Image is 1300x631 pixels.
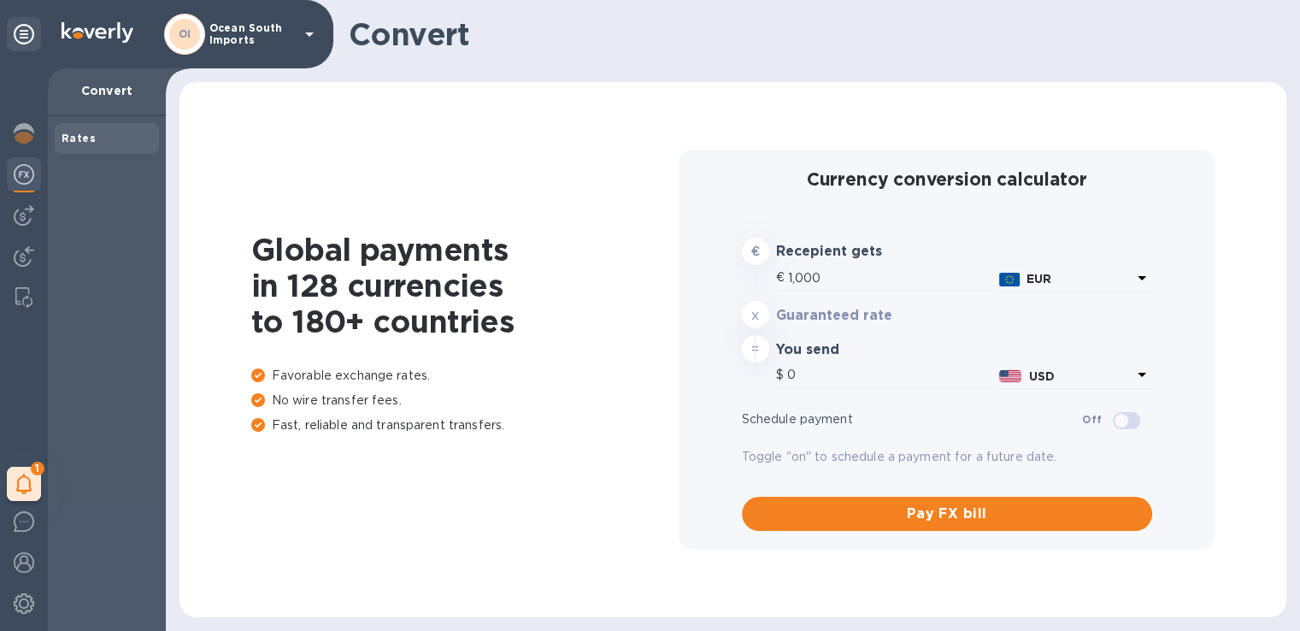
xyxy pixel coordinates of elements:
h3: Guaranteed rate [776,308,943,324]
input: Amount [788,265,992,291]
h3: You send [776,342,943,358]
p: No wire transfer fees. [251,392,679,410]
p: Ocean South Imports [209,22,295,46]
h1: Global payments in 128 currencies to 180+ countries [251,232,679,339]
span: Pay FX bill [756,504,1138,524]
div: Unpin categories [7,17,41,51]
img: USD [999,370,1022,382]
div: = [742,335,769,363]
p: Fast, reliable and transparent transfers. [251,416,679,434]
h1: Convert [349,16,1273,52]
strong: € [750,245,759,258]
b: Rates [62,132,96,144]
h2: Currency conversion calculator [742,168,1152,190]
p: Toggle "on" to schedule a payment for a future date. [742,448,1152,466]
button: Pay FX bill [742,497,1152,531]
p: Convert [62,82,152,99]
p: Favorable exchange rates. [251,367,679,385]
img: Logo [62,22,133,43]
b: Off [1082,413,1102,426]
div: x [742,301,769,328]
div: € [776,265,788,291]
h3: Recepient gets [776,244,943,260]
b: OI [179,27,191,40]
b: EUR [1026,272,1051,286]
b: USD [1028,369,1054,383]
div: $ [776,363,787,388]
input: Amount [787,363,992,388]
img: Foreign exchange [14,164,34,185]
span: 1 [31,462,44,475]
p: Schedule payment [742,410,1083,428]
